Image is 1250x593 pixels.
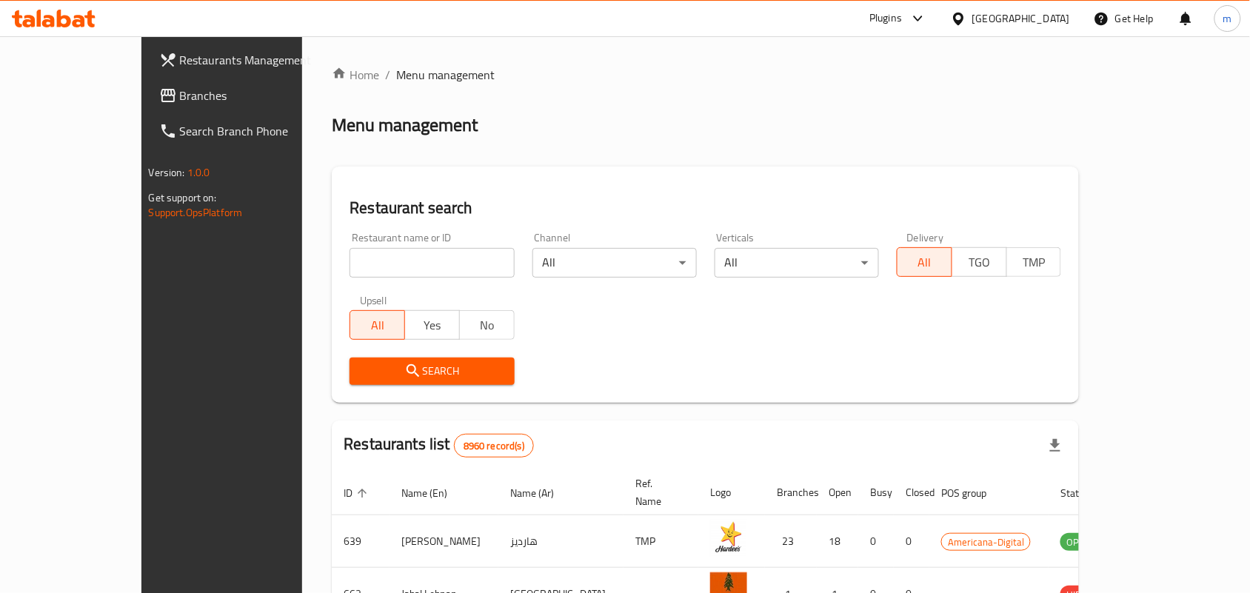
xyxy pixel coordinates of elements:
td: [PERSON_NAME] [390,515,498,568]
button: All [897,247,952,277]
li: / [385,66,390,84]
span: 1.0.0 [187,163,210,182]
div: OPEN [1060,533,1097,551]
td: 639 [332,515,390,568]
span: Yes [411,315,454,336]
span: Americana-Digital [942,534,1030,551]
th: Closed [894,470,929,515]
th: Logo [698,470,765,515]
span: Status [1060,484,1109,502]
button: TGO [952,247,1007,277]
span: Menu management [396,66,495,84]
span: Restaurants Management [180,51,338,69]
button: No [459,310,515,340]
div: Total records count [454,434,534,458]
label: Upsell [360,295,387,306]
span: All [903,252,946,273]
a: Restaurants Management [147,42,350,78]
div: All [715,248,879,278]
td: 0 [894,515,929,568]
a: Home [332,66,379,84]
td: 18 [817,515,858,568]
span: OPEN [1060,534,1097,551]
td: 23 [765,515,817,568]
th: Open [817,470,858,515]
div: [GEOGRAPHIC_DATA] [972,10,1070,27]
button: All [350,310,405,340]
span: 8960 record(s) [455,439,533,453]
a: Branches [147,78,350,113]
button: TMP [1006,247,1062,277]
span: Branches [180,87,338,104]
a: Search Branch Phone [147,113,350,149]
th: Busy [858,470,894,515]
span: POS group [941,484,1006,502]
span: Search Branch Phone [180,122,338,140]
td: 0 [858,515,894,568]
h2: Restaurants list [344,433,534,458]
nav: breadcrumb [332,66,1079,84]
img: Hardee's [710,520,747,557]
input: Search for restaurant name or ID.. [350,248,514,278]
h2: Menu management [332,113,478,137]
span: Name (En) [401,484,467,502]
span: Get support on: [149,188,217,207]
button: Search [350,358,514,385]
a: Support.OpsPlatform [149,203,243,222]
td: هارديز [498,515,624,568]
div: Export file [1037,428,1073,463]
span: TGO [958,252,1001,273]
td: TMP [624,515,698,568]
span: All [356,315,399,336]
span: Version: [149,163,185,182]
span: Ref. Name [635,475,681,510]
span: m [1223,10,1232,27]
th: Branches [765,470,817,515]
span: Name (Ar) [510,484,573,502]
button: Yes [404,310,460,340]
span: ID [344,484,372,502]
span: TMP [1013,252,1056,273]
label: Delivery [907,232,944,243]
h2: Restaurant search [350,197,1061,219]
span: No [466,315,509,336]
div: Plugins [869,10,902,27]
div: All [532,248,697,278]
span: Search [361,362,502,381]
